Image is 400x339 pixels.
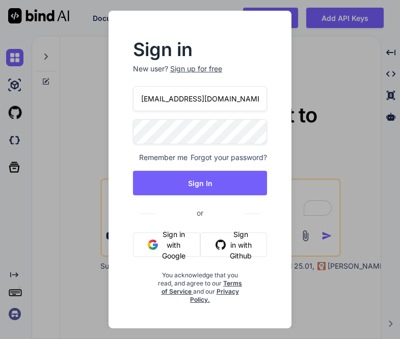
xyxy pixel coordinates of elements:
[191,152,267,163] span: Forgot your password?
[216,240,226,250] img: github
[155,265,245,304] div: You acknowledge that you read, and agree to our and our
[156,200,244,225] span: or
[133,232,201,257] button: Sign in with Google
[170,64,222,74] div: Sign up for free
[133,171,268,195] button: Sign In
[162,279,243,295] a: Terms of Service
[200,232,267,257] button: Sign in with Github
[133,41,268,58] h2: Sign in
[133,152,188,163] span: Remember me
[133,86,268,111] input: Login or Email
[148,240,158,250] img: google
[133,64,268,86] p: New user?
[190,288,239,303] a: Privacy Policy.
